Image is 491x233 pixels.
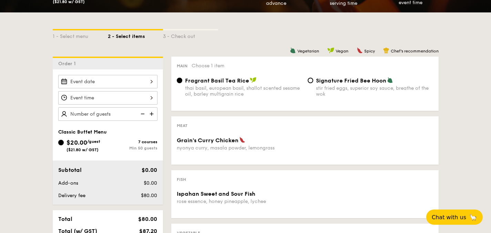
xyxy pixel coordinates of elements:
[58,140,64,145] input: $20.00/guest($21.80 w/ GST)7 coursesMin 50 guests
[290,47,296,54] img: icon-vegetarian.fe4039eb.svg
[426,210,483,225] button: Chat with us🦙
[138,216,157,222] span: $80.00
[185,85,302,97] div: thai basil, european basil, shallot scented sesame oil, barley multigrain rice
[144,180,157,186] span: $0.00
[163,30,218,40] div: 3 - Check out
[387,77,393,83] img: icon-vegetarian.fe4039eb.svg
[142,167,157,173] span: $0.00
[177,177,186,182] span: Fish
[185,77,249,84] span: Fragrant Basil Tea Rice
[250,77,257,83] img: icon-vegan.f8ff3823.svg
[137,107,147,120] img: icon-reduce.1d2dbef1.svg
[67,147,99,152] span: ($21.80 w/ GST)
[469,213,477,221] span: 🦙
[108,30,163,40] div: 2 - Select items
[58,216,72,222] span: Total
[87,139,100,144] span: /guest
[177,137,238,144] span: Grain's Curry Chicken
[316,77,386,84] span: Signature Fried Bee Hoon
[58,91,157,105] input: Event time
[316,85,433,97] div: stir fried eggs, superior soy sauce, breathe of the wok
[357,47,363,54] img: icon-spicy.37a8142b.svg
[383,47,389,54] img: icon-chef-hat.a58ddaea.svg
[239,137,245,143] img: icon-spicy.37a8142b.svg
[141,193,157,198] span: $80.00
[58,129,107,135] span: Classic Buffet Menu
[177,123,187,128] span: Meat
[177,145,302,151] div: nyonya curry, masala powder, lemongrass
[58,180,78,186] span: Add-ons
[177,64,187,68] span: Main
[67,139,87,146] span: $20.00
[108,146,157,151] div: Min 50 guests
[432,214,466,221] span: Chat with us
[58,75,157,88] input: Event date
[58,193,85,198] span: Delivery fee
[177,78,182,83] input: Fragrant Basil Tea Ricethai basil, european basil, shallot scented sesame oil, barley multigrain ...
[147,107,157,120] img: icon-add.58712e84.svg
[58,61,79,67] span: Order 1
[308,78,313,83] input: Signature Fried Bee Hoonstir fried eggs, superior soy sauce, breathe of the wok
[192,63,224,69] span: Choose 1 item
[336,49,348,54] span: Vegan
[327,47,334,54] img: icon-vegan.f8ff3823.svg
[297,49,319,54] span: Vegetarian
[177,198,302,204] div: rose essence, honey pineapple, lychee
[53,30,108,40] div: 1 - Select menu
[108,139,157,144] div: 7 courses
[58,167,82,173] span: Subtotal
[391,49,439,54] span: Chef's recommendation
[58,107,157,121] input: Number of guests
[177,191,255,197] span: Ispahan Sweet and Sour Fish
[364,49,375,54] span: Spicy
